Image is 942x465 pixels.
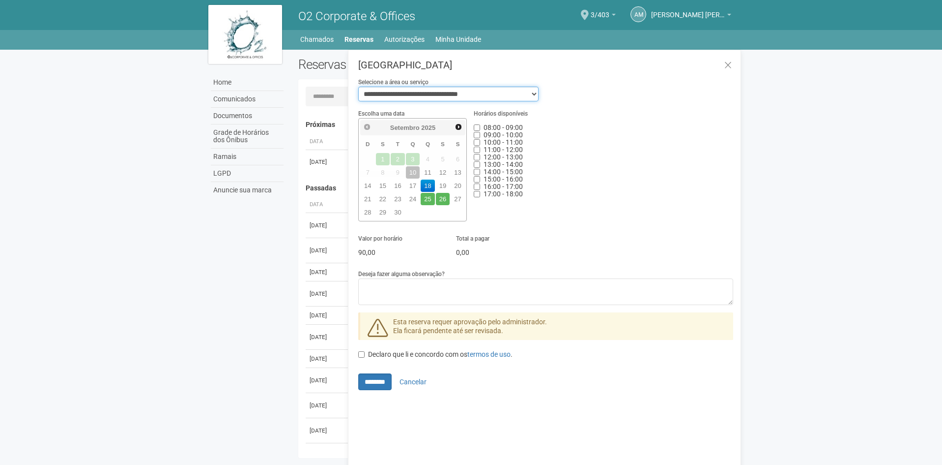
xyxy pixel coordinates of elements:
a: Reservas [344,32,373,46]
a: [PERSON_NAME] [PERSON_NAME] [651,12,731,20]
a: Home [211,74,284,91]
span: 7 [361,166,375,179]
a: 18 [421,180,435,192]
label: Deseja fazer alguma observação? [358,270,445,279]
span: Horário indisponível [484,124,523,131]
th: Data [306,134,345,150]
input: 09:00 - 10:00 [474,132,480,138]
a: Documentos [211,108,284,124]
span: Sexta [441,141,445,147]
span: Horário indisponível [484,146,523,154]
td: [DATE] [306,263,345,281]
a: 13 [451,166,465,179]
input: 11:00 - 12:00 [474,147,480,153]
a: 30 [391,206,405,218]
span: 3/403 [591,1,609,19]
a: 10 [406,166,420,179]
td: [DATE] [306,418,345,443]
a: 3/403 [591,12,616,20]
td: [DATE] [306,350,345,368]
a: 12 [436,166,450,179]
a: 17 [406,180,420,192]
input: 15:00 - 16:00 [474,176,480,183]
a: Autorizações [384,32,425,46]
th: Área ou Serviço [345,197,628,213]
a: Anuncie sua marca [211,182,284,198]
span: Setembro [390,124,420,131]
a: 19 [436,180,450,192]
td: Sala de Reunião Interna 1 Bloco 4 (até 30 pessoas) [345,307,628,325]
span: 9 [391,166,405,179]
div: Esta reserva requer aprovação pelo administrador. Ela ficará pendente até ser revisada. [358,312,733,340]
span: Horário indisponível [484,160,523,168]
input: 08:00 - 09:00 [474,124,480,131]
label: Valor por horário [358,234,402,243]
a: 27 [451,193,465,205]
th: Data [306,197,345,213]
span: Horário indisponível [484,131,523,139]
td: Sala de Reunião Interna 1 Bloco 2 (até 30 pessoas) [345,325,628,350]
label: Declaro que li e concordo com os . [358,350,513,360]
span: 1 [376,153,390,165]
td: [DATE] [306,150,345,175]
input: 16:00 - 17:00 [474,184,480,190]
span: Terça [396,141,400,147]
a: 26 [436,193,450,205]
td: Área Coffee Break (Pré-Função) Bloco 2 [345,368,628,393]
a: 14 [361,180,375,192]
span: O2 Corporate & Offices [298,9,415,23]
span: Horário indisponível [484,138,523,146]
a: Anterior [361,121,372,132]
a: 22 [376,193,390,205]
label: Escolha uma data [358,109,404,118]
td: Sala de Reunião Interna 2 Bloco 2 (até 30 pessoas) [345,393,628,418]
a: 20 [451,180,465,192]
span: Horário indisponível [484,168,523,176]
a: Ramais [211,149,284,165]
span: Quinta [426,141,430,147]
span: 8 [376,166,390,179]
span: Horário indisponível [484,190,523,198]
span: 2 [391,153,405,165]
span: Sábado [456,141,460,147]
td: [DATE] [306,281,345,307]
a: AM [630,6,646,22]
a: Chamados [300,32,334,46]
input: 12:00 - 13:00 [474,154,480,160]
input: 14:00 - 15:00 [474,169,480,175]
label: Horários disponíveis [474,109,528,118]
a: termos de uso [467,350,511,358]
span: Domingo [366,141,370,147]
h4: Passadas [306,185,727,192]
span: 6 [451,153,465,165]
td: Área Coffee Break (Pré-Função) Bloco 2 [345,263,628,281]
p: 0,00 [456,248,539,257]
span: Quarta [410,141,415,147]
td: [DATE] [306,393,345,418]
input: 17:00 - 18:00 [474,191,480,197]
span: Próximo [455,123,462,131]
h2: Reservas [298,57,509,72]
input: 10:00 - 11:00 [474,139,480,146]
label: Total a pagar [456,234,489,243]
td: Sala de Reunião Interna 1 Bloco 2 (até 30 pessoas) [345,213,628,238]
p: 90,00 [358,248,441,257]
a: 29 [376,206,390,218]
a: Próximo [453,121,464,132]
td: Sala de Reunião Interna 1 Bloco 2 (até 30 pessoas) [345,350,628,368]
span: Horário indisponível [484,183,523,190]
span: Segunda [381,141,385,147]
a: 15 [376,180,390,192]
a: Grade de Horários dos Ônibus [211,124,284,149]
span: 2025 [421,124,435,131]
td: [DATE] [306,213,345,238]
a: 23 [391,193,405,205]
a: LGPD [211,165,284,182]
input: 13:00 - 14:00 [474,161,480,168]
img: logo.jpg [208,5,282,64]
span: 4 [421,153,435,165]
a: 21 [361,193,375,205]
a: 25 [421,193,435,205]
span: Anterior [363,123,371,131]
a: 24 [406,193,420,205]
